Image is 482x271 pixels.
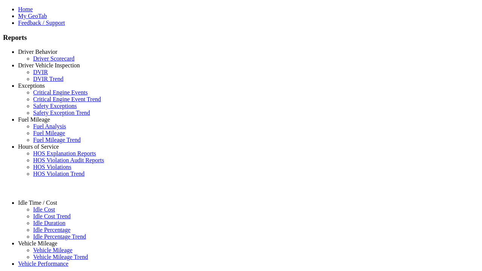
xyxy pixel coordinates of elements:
a: HOS Violation Audit Reports [33,157,104,163]
a: Vehicle Performance [18,260,69,267]
a: Driver Vehicle Inspection [18,62,80,69]
a: Critical Engine Event Trend [33,96,101,102]
a: Hours of Service [18,143,59,150]
a: Idle Time / Cost [18,199,57,206]
a: Fuel Mileage Trend [33,137,81,143]
h3: Reports [3,33,479,42]
a: Home [18,6,33,12]
a: Exceptions [18,82,45,89]
a: Idle Cost Trend [33,213,71,219]
a: Fuel Analysis [33,123,66,129]
a: HOS Explanation Reports [33,150,96,157]
a: DVIR [33,69,48,75]
a: Idle Percentage [33,227,70,233]
a: Driver Behavior [18,49,57,55]
a: Idle Cost [33,206,55,213]
a: Critical Engine Events [33,89,88,96]
a: HOS Violations [33,164,71,170]
a: HOS Violation Trend [33,171,85,177]
a: DVIR Trend [33,76,63,82]
a: Safety Exceptions [33,103,77,109]
a: Vehicle Mileage Trend [33,254,88,260]
a: Vehicle Mileage [18,240,57,247]
a: Safety Exception Trend [33,110,90,116]
a: Idle Duration [33,220,66,226]
a: Feedback / Support [18,20,65,26]
a: Vehicle Mileage [33,247,72,253]
a: Driver Scorecard [33,55,75,62]
a: Fuel Mileage [18,116,50,123]
a: My GeoTab [18,13,47,19]
a: Idle Percentage Trend [33,233,86,240]
a: Fuel Mileage [33,130,65,136]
